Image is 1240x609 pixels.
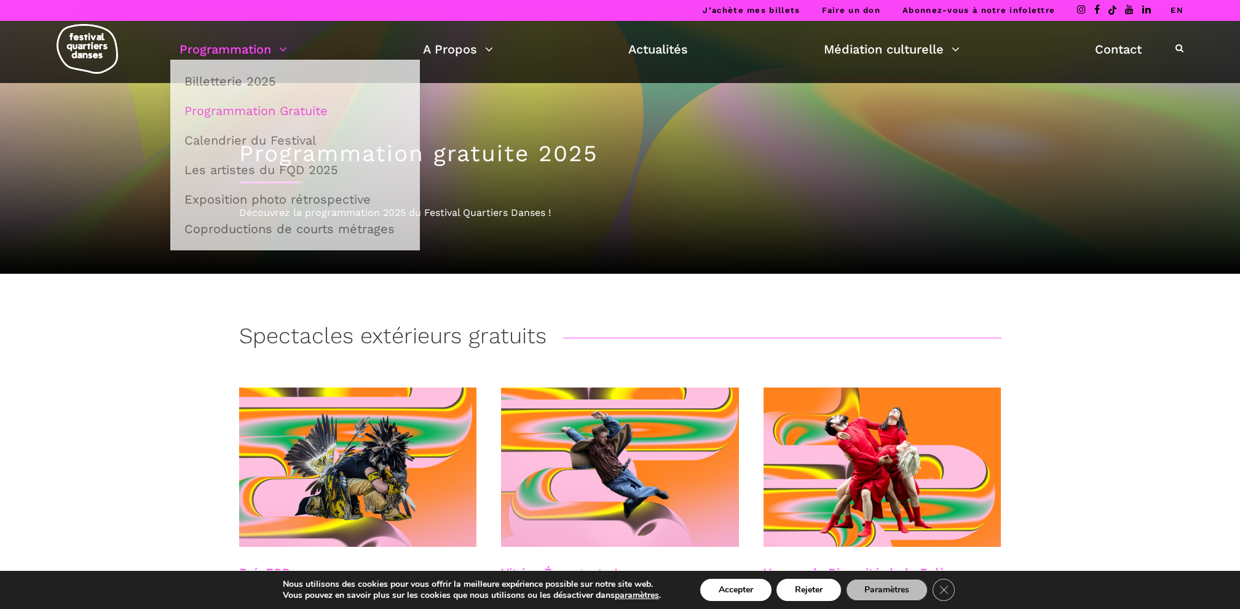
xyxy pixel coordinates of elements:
[57,24,118,74] img: logo-fqd-med
[700,579,772,601] button: Accepter
[177,67,413,95] a: Billetterie 2025
[933,579,955,601] button: Close GDPR Cookie Banner
[283,579,661,590] p: Nous utilisons des cookies pour vous offrir la meilleure expérience possible sur notre site web.
[764,565,960,596] h3: Vue sur la Diversité de la Relève
[177,126,413,154] a: Calendrier du Festival
[177,156,413,184] a: Les artistes du FQD 2025
[628,39,688,60] a: Actualités
[703,6,800,15] a: J’achète mes billets
[239,205,1001,221] div: Découvrez la programmation 2025 du Festival Quartiers Danses !
[776,579,841,601] button: Rejeter
[615,590,659,601] button: paramètres
[180,39,287,60] a: Programmation
[1095,39,1142,60] a: Contact
[1171,6,1183,15] a: EN
[423,39,493,60] a: A Propos
[822,6,880,15] a: Faire un don
[902,6,1055,15] a: Abonnez-vous à notre infolettre
[177,215,413,243] a: Coproductions de courts métrages
[239,323,547,354] h3: Spectacles extérieurs gratuits
[239,565,291,596] h3: Pré-FQD
[177,97,413,125] a: Programmation Gratuite
[239,140,1001,167] h1: Programmation gratuite 2025
[846,579,928,601] button: Paramètres
[501,565,618,596] h3: Vitrine Émergente I
[824,39,960,60] a: Médiation culturelle
[177,185,413,213] a: Exposition photo rétrospective
[283,590,661,601] p: Vous pouvez en savoir plus sur les cookies que nous utilisons ou les désactiver dans .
